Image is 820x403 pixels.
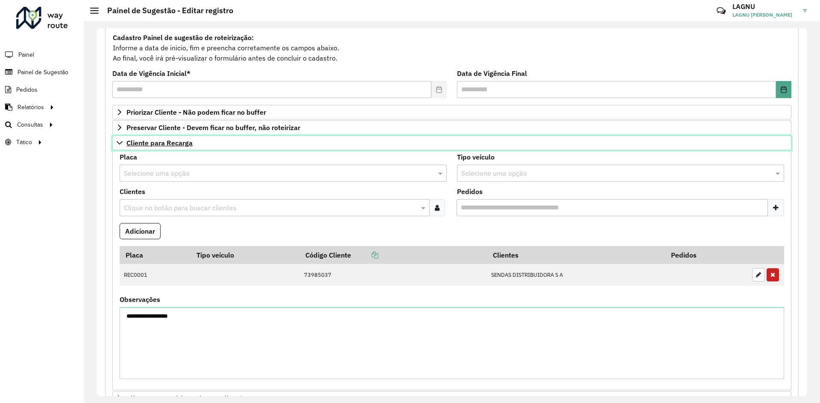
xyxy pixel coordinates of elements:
[300,264,487,286] td: 73985037
[16,138,32,147] span: Tático
[120,223,161,239] button: Adicionar
[712,2,730,20] a: Contato Rápido
[112,32,791,64] div: Informe a data de inicio, fim e preencha corretamente os campos abaixo. Ao final, você irá pré-vi...
[300,246,487,264] th: Código Cliente
[665,246,747,264] th: Pedidos
[487,264,665,286] td: SENDAS DISTRIBUIDORA S A
[776,81,791,98] button: Choose Date
[99,6,233,15] h2: Painel de Sugestão - Editar registro
[112,105,791,119] a: Priorizar Cliente - Não podem ficar no buffer
[17,120,43,129] span: Consultas
[126,395,247,402] span: Cliente para Multi-CDD/Internalização
[457,152,495,162] label: Tipo veículo
[112,136,791,150] a: Cliente para Recarga
[18,103,44,112] span: Relatórios
[112,68,190,78] label: Data de Vigência Inicial
[18,50,34,59] span: Painel
[732,11,797,19] span: LAGNU [PERSON_NAME]
[120,294,160,304] label: Observações
[732,3,797,11] h3: LAGNU
[191,246,300,264] th: Tipo veículo
[126,124,300,131] span: Preservar Cliente - Devem ficar no buffer, não roteirizar
[457,186,483,197] label: Pedidos
[126,109,266,116] span: Priorizar Cliente - Não podem ficar no buffer
[120,152,137,162] label: Placa
[112,150,791,391] div: Cliente para Recarga
[120,186,145,197] label: Clientes
[112,120,791,135] a: Preservar Cliente - Devem ficar no buffer, não roteirizar
[16,85,38,94] span: Pedidos
[126,139,193,146] span: Cliente para Recarga
[120,264,191,286] td: REC0001
[351,251,378,259] a: Copiar
[457,68,527,78] label: Data de Vigência Final
[120,246,191,264] th: Placa
[113,33,254,42] strong: Cadastro Painel de sugestão de roteirização:
[18,68,68,77] span: Painel de Sugestão
[487,246,665,264] th: Clientes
